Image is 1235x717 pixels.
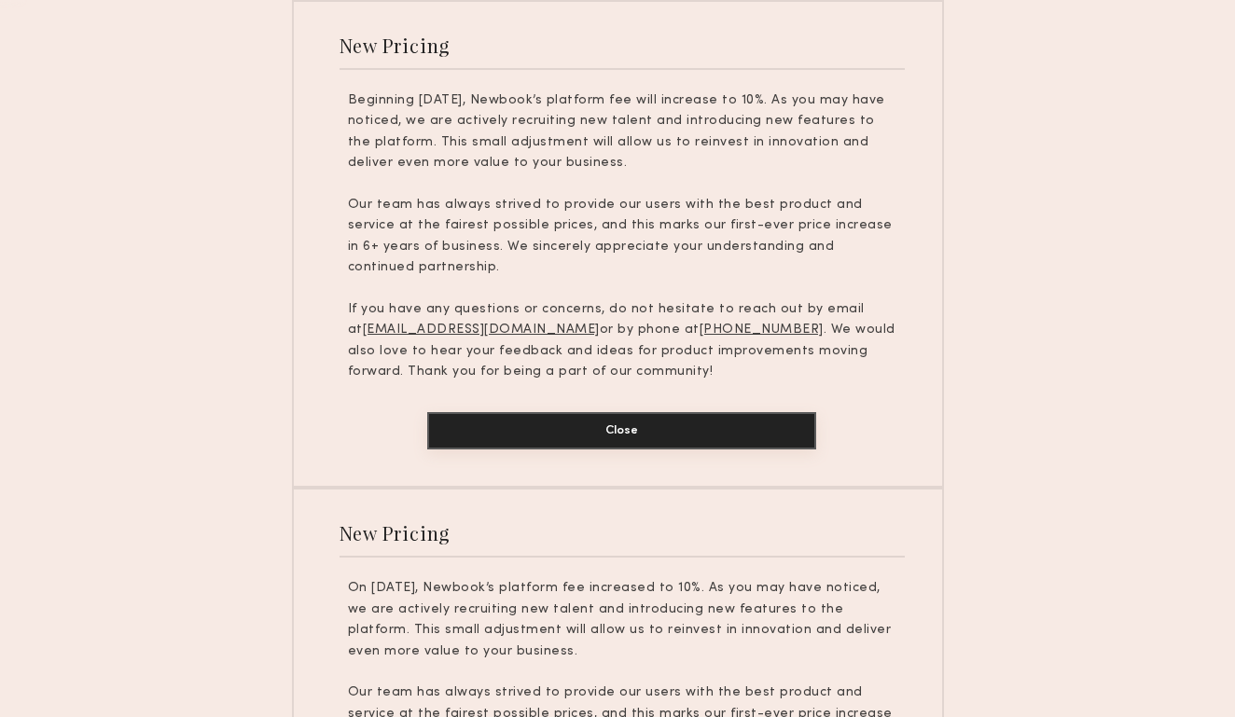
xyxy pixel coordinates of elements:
p: On [DATE], Newbook’s platform fee increased to 10%. As you may have noticed, we are actively recr... [348,578,896,662]
p: Beginning [DATE], Newbook’s platform fee will increase to 10%. As you may have noticed, we are ac... [348,90,896,174]
u: [PHONE_NUMBER] [700,324,824,336]
button: Close [427,412,816,449]
p: Our team has always strived to provide our users with the best product and service at the fairest... [348,195,896,279]
div: New Pricing [340,33,451,58]
u: [EMAIL_ADDRESS][DOMAIN_NAME] [363,324,600,336]
p: If you have any questions or concerns, do not hesitate to reach out by email at or by phone at . ... [348,299,896,383]
div: New Pricing [340,520,451,545]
